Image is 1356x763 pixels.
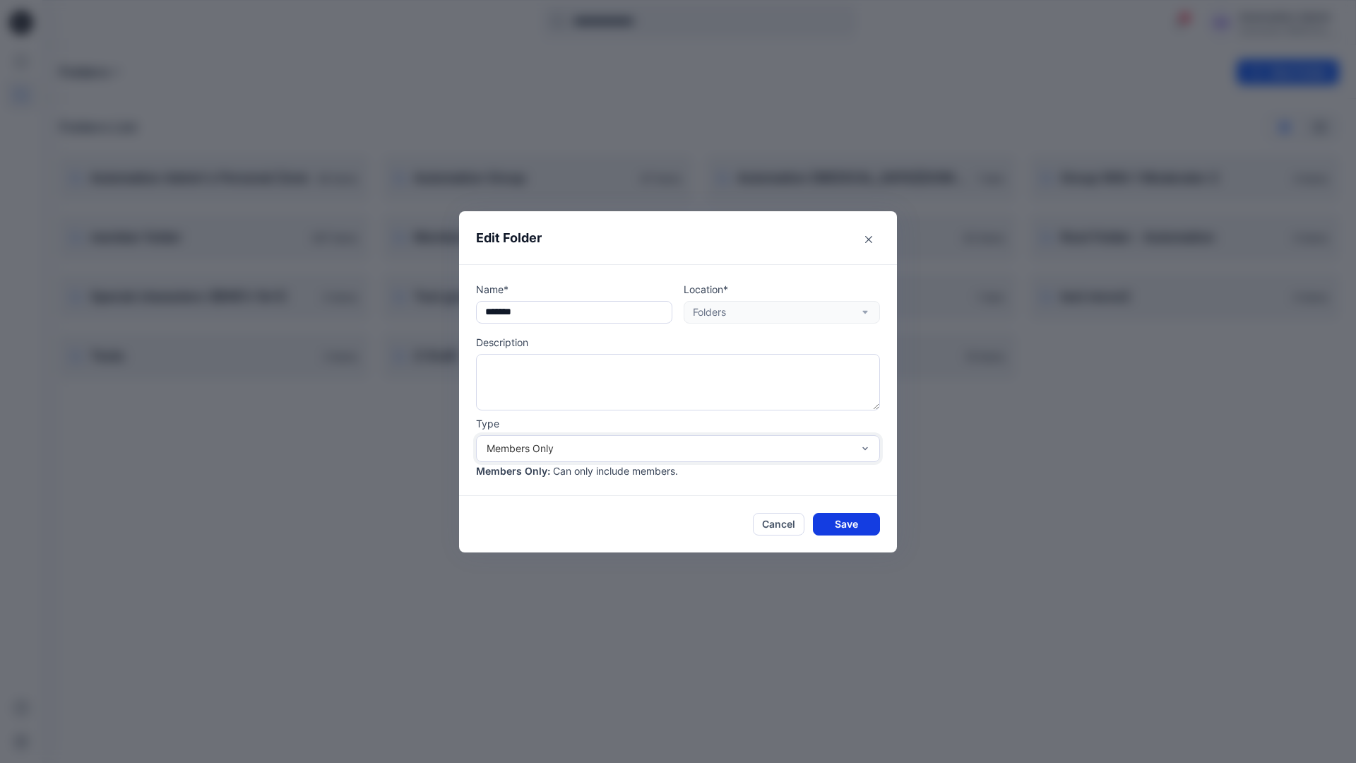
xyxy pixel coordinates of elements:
[753,513,804,536] button: Cancel
[459,211,897,264] header: Edit Folder
[476,282,672,297] p: Name*
[487,441,852,456] div: Members Only
[476,463,550,478] p: Members Only :
[553,463,678,478] p: Can only include members.
[476,335,880,350] p: Description
[684,282,880,297] p: Location*
[813,513,880,536] button: Save
[857,228,880,251] button: Close
[476,416,880,431] p: Type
